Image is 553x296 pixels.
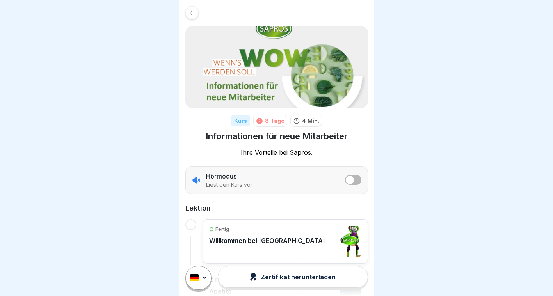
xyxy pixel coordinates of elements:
[345,175,361,185] button: listener mode
[340,226,361,257] img: xutuaou85w60zxnkkkmt6zc3.png
[265,117,285,125] div: 8 Tage
[215,226,229,233] p: Fertig
[209,226,361,257] a: FertigWillkommen bei [GEOGRAPHIC_DATA]
[209,237,325,245] p: Willkommen bei [GEOGRAPHIC_DATA]
[206,131,348,142] h1: Informationen für neue Mitarbeiter
[185,26,368,108] img: vnd1rps7wleblvloh3xch0f4.png
[231,115,250,126] div: Kurs
[250,273,336,281] div: Zertifikat herunterladen
[185,148,368,157] p: Ihre Vorteile bei Sapros.
[218,266,368,288] button: Zertifikat herunterladen
[302,117,319,125] p: 4 Min.
[190,275,199,282] img: de.svg
[206,172,236,181] p: Hörmodus
[185,204,368,213] h2: Lektion
[206,181,252,188] p: Liest den Kurs vor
